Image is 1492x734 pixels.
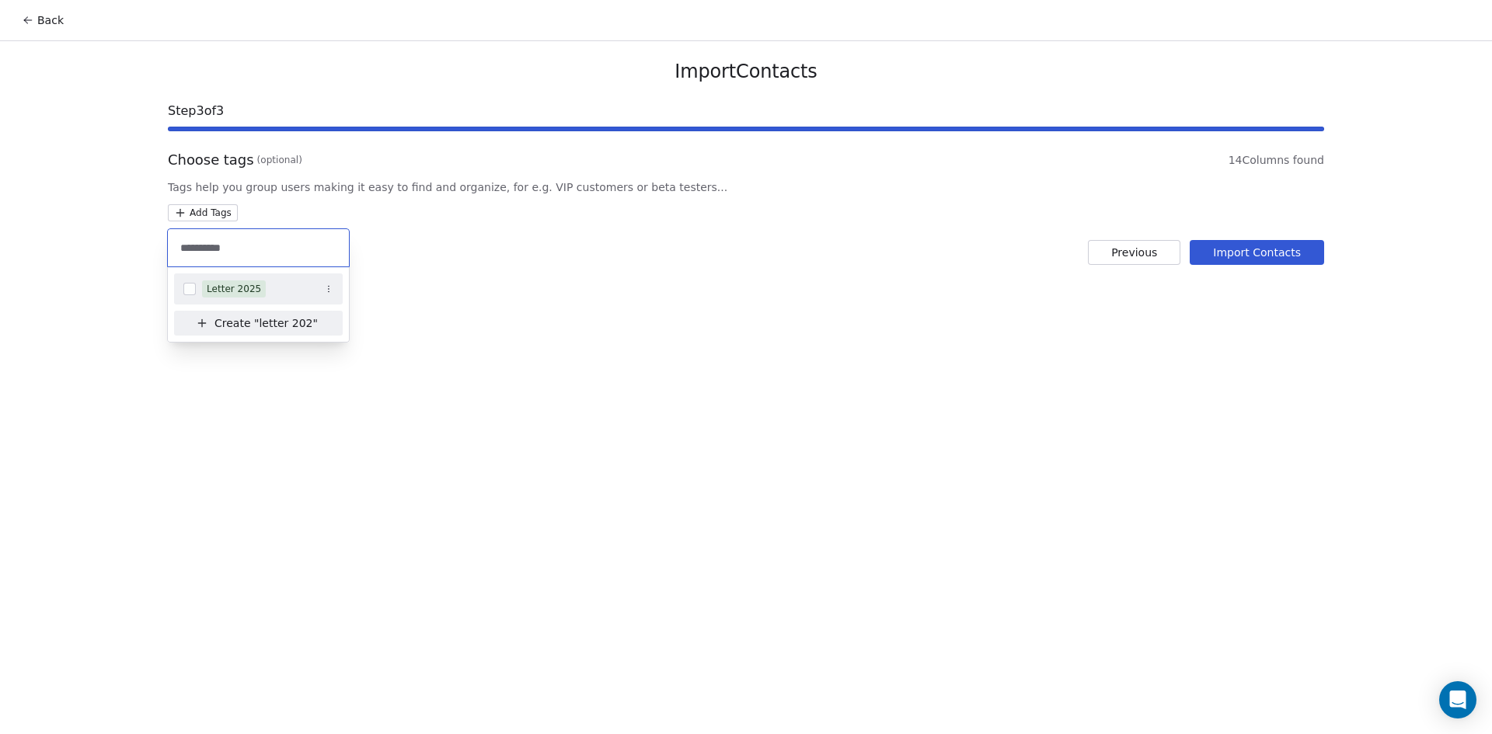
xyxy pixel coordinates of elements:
[259,315,312,332] span: letter 202
[214,315,259,332] span: Create "
[183,311,333,336] button: Create "letter 202"
[174,273,343,336] div: Suggestions
[312,315,317,332] span: "
[207,282,261,296] div: Letter 2025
